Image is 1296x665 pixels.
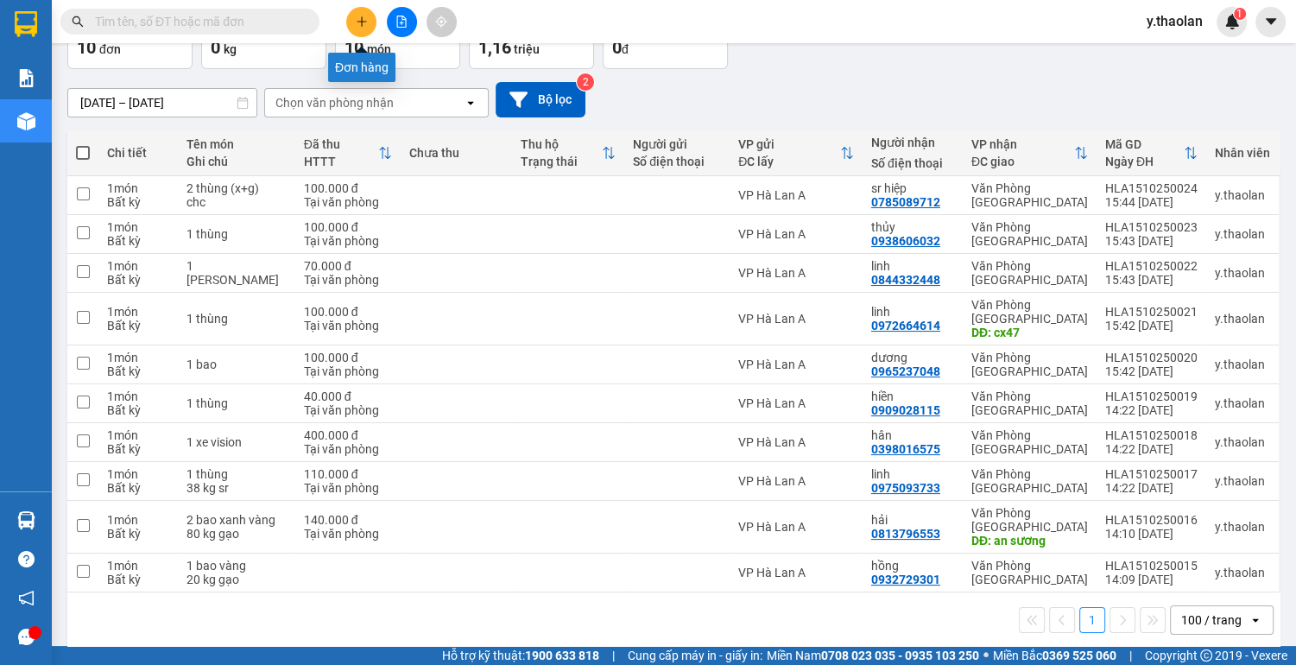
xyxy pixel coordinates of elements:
[107,389,169,403] div: 1 món
[1105,319,1198,332] div: 15:42 [DATE]
[971,326,1088,339] div: DĐ: cx47
[871,259,954,273] div: linh
[1181,611,1242,629] div: 100 / trang
[107,351,169,364] div: 1 món
[304,364,392,378] div: Tại văn phòng
[993,646,1116,665] span: Miền Bắc
[577,73,594,91] sup: 2
[304,467,392,481] div: 110.000 đ
[18,590,35,606] span: notification
[622,42,629,56] span: đ
[107,259,169,273] div: 1 món
[971,506,1088,534] div: Văn Phòng [GEOGRAPHIC_DATA]
[15,11,37,37] img: logo-vxr
[107,559,169,573] div: 1 món
[304,305,392,319] div: 100.000 đ
[871,136,954,149] div: Người nhận
[107,403,169,417] div: Bất kỳ
[514,42,540,56] span: triệu
[633,137,721,151] div: Người gửi
[77,37,96,58] span: 10
[871,220,954,234] div: thủy
[186,181,286,195] div: 2 thùng (x+g)
[186,195,286,209] div: chc
[304,389,392,403] div: 40.000 đ
[738,566,854,579] div: VP Hà Lan A
[871,156,954,170] div: Số điện thoại
[186,259,286,287] div: 1 thùng rau
[871,513,954,527] div: hải
[72,16,84,28] span: search
[107,513,169,527] div: 1 món
[442,646,599,665] span: Hỗ trợ kỹ thuật:
[1105,481,1198,495] div: 14:22 [DATE]
[18,551,35,567] span: question-circle
[304,442,392,456] div: Tại văn phòng
[356,16,368,28] span: plus
[304,137,378,151] div: Đã thu
[821,649,979,662] strong: 0708 023 035 - 0935 103 250
[224,42,237,56] span: kg
[496,82,585,117] button: Bộ lọc
[107,428,169,442] div: 1 món
[738,520,854,534] div: VP Hà Lan A
[395,16,408,28] span: file-add
[971,155,1074,168] div: ĐC giao
[186,481,286,495] div: 38 kg sr
[17,69,35,87] img: solution-icon
[612,37,622,58] span: 0
[983,652,989,659] span: ⚪️
[1215,266,1270,280] div: y.thaolan
[1105,559,1198,573] div: HLA1510250015
[107,181,169,195] div: 1 món
[107,305,169,319] div: 1 món
[346,7,376,37] button: plus
[304,181,392,195] div: 100.000 đ
[304,481,392,495] div: Tại văn phòng
[1129,646,1132,665] span: |
[464,96,477,110] svg: open
[95,12,299,31] input: Tìm tên, số ĐT hoặc mã đơn
[971,259,1088,287] div: Văn Phòng [GEOGRAPHIC_DATA]
[1105,351,1198,364] div: HLA1510250020
[99,42,121,56] span: đơn
[738,155,840,168] div: ĐC lấy
[1105,155,1184,168] div: Ngày ĐH
[871,389,954,403] div: hiền
[304,513,392,527] div: 140.000 đ
[871,527,940,541] div: 0813796553
[871,181,954,195] div: sr hiệp
[871,351,954,364] div: dương
[1215,188,1270,202] div: y.thaolan
[971,559,1088,586] div: Văn Phòng [GEOGRAPHIC_DATA]
[971,467,1088,495] div: Văn Phòng [GEOGRAPHIC_DATA]
[1105,259,1198,273] div: HLA1510250022
[211,37,220,58] span: 0
[1215,435,1270,449] div: y.thaolan
[1215,474,1270,488] div: y.thaolan
[186,513,286,527] div: 2 bao xanh vàng
[1105,137,1184,151] div: Mã GD
[971,428,1088,456] div: Văn Phòng [GEOGRAPHIC_DATA]
[328,53,395,82] div: Đơn hàng
[427,7,457,37] button: aim
[871,319,940,332] div: 0972664614
[304,527,392,541] div: Tại văn phòng
[409,146,504,160] div: Chưa thu
[971,181,1088,209] div: Văn Phòng [GEOGRAPHIC_DATA]
[435,16,447,28] span: aim
[186,573,286,586] div: 20 kg gạo
[971,351,1088,378] div: Văn Phòng [GEOGRAPHIC_DATA]
[1105,364,1198,378] div: 15:42 [DATE]
[186,312,286,326] div: 1 thùng
[304,428,392,442] div: 400.000 đ
[387,7,417,37] button: file-add
[107,146,169,160] div: Chi tiết
[1105,305,1198,319] div: HLA1510250021
[17,112,35,130] img: warehouse-icon
[18,629,35,645] span: message
[1249,613,1262,627] svg: open
[871,559,954,573] div: hồng
[738,474,854,488] div: VP Hà Lan A
[612,646,615,665] span: |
